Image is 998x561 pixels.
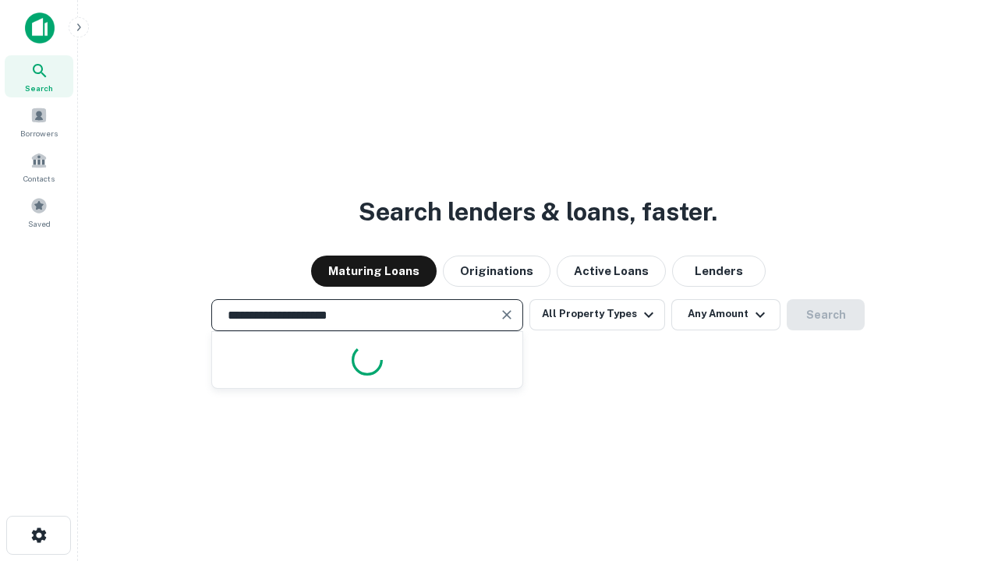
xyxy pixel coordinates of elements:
[20,127,58,139] span: Borrowers
[557,256,666,287] button: Active Loans
[5,146,73,188] a: Contacts
[359,193,717,231] h3: Search lenders & loans, faster.
[25,82,53,94] span: Search
[672,256,766,287] button: Lenders
[529,299,665,330] button: All Property Types
[920,436,998,511] iframe: Chat Widget
[5,101,73,143] a: Borrowers
[5,55,73,97] a: Search
[28,217,51,230] span: Saved
[671,299,780,330] button: Any Amount
[23,172,55,185] span: Contacts
[443,256,550,287] button: Originations
[496,304,518,326] button: Clear
[5,191,73,233] a: Saved
[25,12,55,44] img: capitalize-icon.png
[311,256,437,287] button: Maturing Loans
